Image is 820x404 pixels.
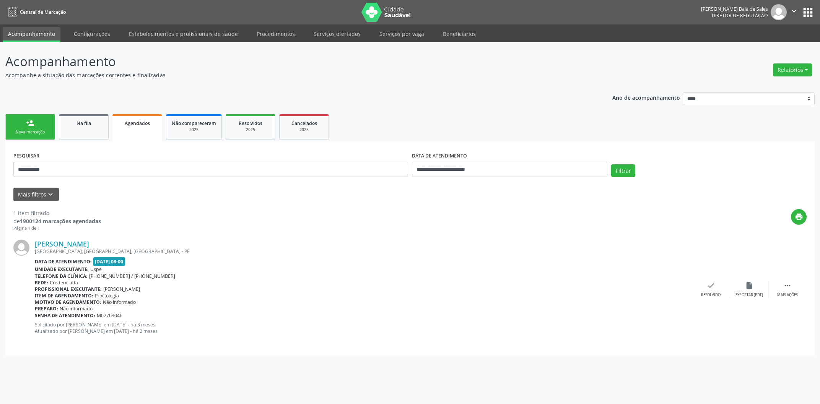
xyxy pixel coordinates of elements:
button: print [791,209,807,225]
a: Central de Marcação [5,6,66,18]
a: Serviços por vaga [374,27,430,41]
div: 2025 [172,127,216,133]
div: 1 item filtrado [13,209,101,217]
button:  [787,4,801,20]
span: [DATE] 08:00 [93,257,125,266]
button: Relatórios [773,63,812,76]
a: Estabelecimentos e profissionais de saúde [124,27,243,41]
p: Solicitado por [PERSON_NAME] em [DATE] - há 3 meses Atualizado por [PERSON_NAME] em [DATE] - há 2... [35,321,692,334]
a: Serviços ofertados [308,27,366,41]
span: Central de Marcação [20,9,66,15]
div: person_add [26,119,34,127]
b: Senha de atendimento: [35,312,95,319]
label: PESQUISAR [13,150,39,162]
div: 2025 [231,127,270,133]
i:  [783,281,792,290]
span: Credenciada [50,279,78,286]
i: print [795,213,803,221]
p: Acompanhe a situação das marcações correntes e finalizadas [5,71,572,79]
i: keyboard_arrow_down [46,190,55,199]
div: Resolvido [701,292,721,298]
div: Mais ações [777,292,798,298]
span: Não informado [103,299,136,305]
img: img [13,240,29,256]
div: Página 1 de 1 [13,225,101,232]
b: Item de agendamento: [35,292,93,299]
a: Acompanhamento [3,27,60,42]
b: Profissional executante: [35,286,102,292]
b: Data de atendimento: [35,258,92,265]
i:  [790,7,798,15]
p: Acompanhamento [5,52,572,71]
span: Proctologia [95,292,119,299]
div: [PERSON_NAME] Baia de Sales [701,6,768,12]
span: [PERSON_NAME] [103,286,140,292]
span: Na fila [76,120,91,127]
i: insert_drive_file [745,281,753,290]
a: Procedimentos [251,27,300,41]
span: Não compareceram [172,120,216,127]
i: check [707,281,715,290]
p: Ano de acompanhamento [612,92,680,102]
button: Mais filtroskeyboard_arrow_down [13,188,59,201]
span: Uspe [90,266,102,273]
label: DATA DE ATENDIMENTO [412,150,467,162]
a: Beneficiários [438,27,481,41]
img: img [771,4,787,20]
div: Nova marcação [11,129,49,135]
button: Filtrar [611,164,635,177]
div: 2025 [285,127,323,133]
b: Rede: [35,279,48,286]
b: Unidade executante: [35,266,89,273]
span: Cancelados [291,120,317,127]
div: Exportar (PDF) [735,292,763,298]
strong: 1900124 marcações agendadas [20,217,101,225]
span: M02703046 [97,312,122,319]
span: Agendados [125,120,150,127]
b: Telefone da clínica: [35,273,88,279]
span: Resolvidos [239,120,262,127]
span: Não informado [60,305,93,312]
div: de [13,217,101,225]
div: [GEOGRAPHIC_DATA], [GEOGRAPHIC_DATA], [GEOGRAPHIC_DATA] - PE [35,248,692,255]
span: [PHONE_NUMBER] / [PHONE_NUMBER] [89,273,175,279]
b: Motivo de agendamento: [35,299,101,305]
a: [PERSON_NAME] [35,240,89,248]
b: Preparo: [35,305,58,312]
a: Configurações [68,27,116,41]
button: apps [801,6,815,19]
span: Diretor de regulação [712,12,768,19]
